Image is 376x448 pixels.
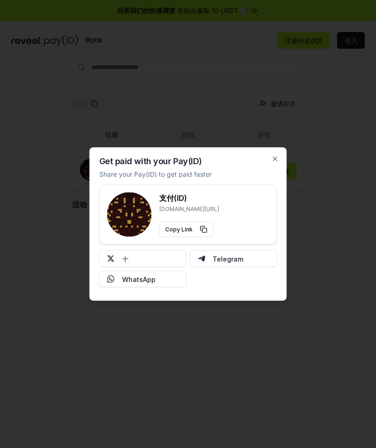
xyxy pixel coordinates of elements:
[99,169,212,179] p: Share your Pay(ID) to get paid faster
[107,255,115,262] img: 十
[99,271,187,288] button: WhatsApp
[159,222,214,237] button: Copy Link
[190,250,277,267] button: Telegram
[107,275,115,283] img: Whatsapp
[159,192,219,204] h3: 支付(ID)
[159,205,219,213] p: [DOMAIN_NAME][URL]
[99,250,187,267] button: 十
[198,255,205,262] img: Telegram
[99,157,202,166] h2: Get paid with your Pay(ID)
